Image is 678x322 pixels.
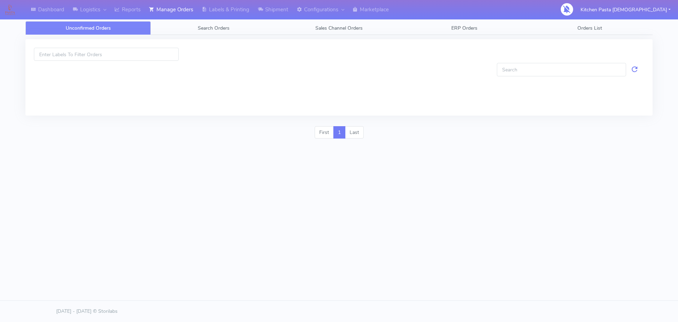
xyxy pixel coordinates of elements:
[198,25,230,31] span: Search Orders
[25,21,653,35] ul: Tabs
[497,63,626,76] input: Search
[575,2,676,17] button: Kitchen Pasta [DEMOGRAPHIC_DATA]
[34,48,179,61] input: Enter Labels To Filter Orders
[577,25,602,31] span: Orders List
[333,126,345,139] a: 1
[66,25,111,31] span: Unconfirmed Orders
[315,25,363,31] span: Sales Channel Orders
[451,25,477,31] span: ERP Orders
